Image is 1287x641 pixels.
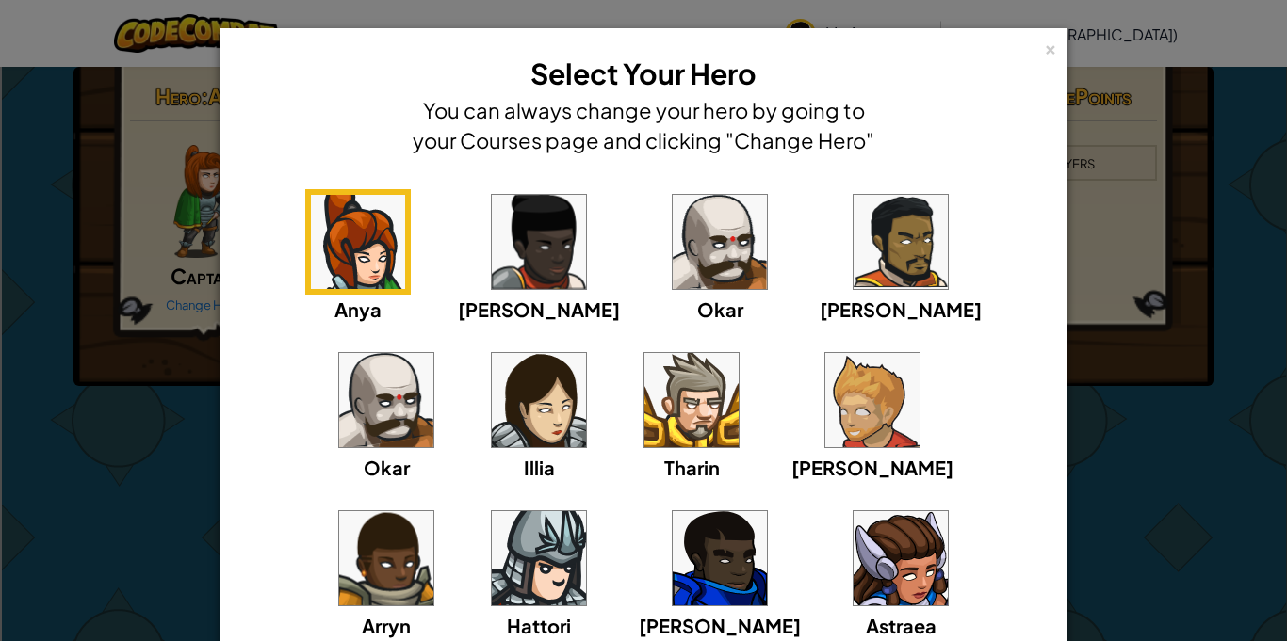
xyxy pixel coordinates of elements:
[524,456,555,479] span: Illia
[339,353,433,447] img: portrait.png
[362,614,411,637] span: Arryn
[825,353,920,447] img: portrait.png
[8,41,1279,58] div: Move To ...
[854,195,948,289] img: portrait.png
[339,511,433,605] img: portrait.png
[639,614,801,637] span: [PERSON_NAME]
[334,297,382,321] span: Anya
[492,353,586,447] img: portrait.png
[364,456,410,479] span: Okar
[8,58,1279,75] div: Delete
[866,614,937,637] span: Astraea
[8,126,1279,143] div: Move To ...
[492,511,586,605] img: portrait.png
[1044,37,1057,56] div: ×
[8,75,1279,92] div: Options
[408,53,879,95] h3: Select Your Hero
[8,109,1279,126] div: Rename
[820,297,982,321] span: [PERSON_NAME]
[697,297,743,321] span: Okar
[8,8,1279,24] div: Sort A > Z
[644,353,739,447] img: portrait.png
[311,195,405,289] img: portrait.png
[8,24,1279,41] div: Sort New > Old
[458,297,620,321] span: [PERSON_NAME]
[791,456,953,479] span: [PERSON_NAME]
[8,92,1279,109] div: Sign out
[408,95,879,155] h4: You can always change your hero by going to your Courses page and clicking "Change Hero"
[507,614,571,637] span: Hattori
[854,511,948,605] img: portrait.png
[673,511,767,605] img: portrait.png
[673,195,767,289] img: portrait.png
[492,195,586,289] img: portrait.png
[664,456,720,479] span: Tharin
